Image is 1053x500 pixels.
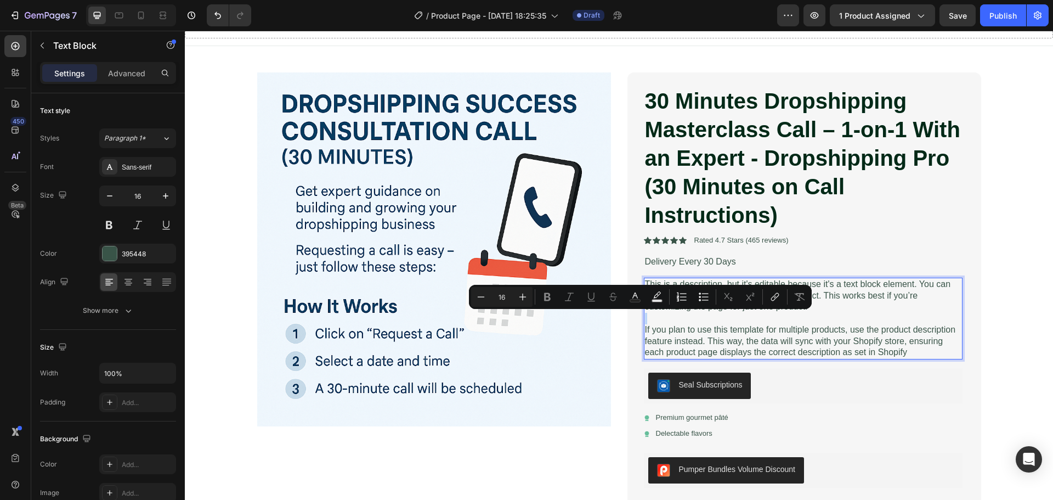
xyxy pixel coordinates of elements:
[54,68,85,79] p: Settings
[40,301,176,321] button: Show more
[40,397,65,407] div: Padding
[460,226,777,237] p: Delivery Every 30 Days
[472,433,485,446] img: CIumv63twf4CEAE=.png
[185,31,1053,500] iframe: Design area
[40,249,57,259] div: Color
[471,383,544,392] p: Premium gourmet pâté
[426,10,429,21] span: /
[460,248,777,282] p: This is a description, but it's editable because it's a text block element. You can customize thi...
[463,342,567,368] button: Seal Subscriptions
[122,488,173,498] div: Add...
[830,4,935,26] button: 1 product assigned
[949,11,967,20] span: Save
[10,117,26,126] div: 450
[40,106,70,116] div: Text style
[83,305,134,316] div: Show more
[989,10,1017,21] div: Publish
[40,340,69,355] div: Size
[40,133,59,143] div: Styles
[40,459,57,469] div: Color
[471,398,528,408] p: Delectable flavors
[1016,446,1042,473] div: Open Intercom Messenger
[100,363,175,383] input: Auto
[122,162,173,172] div: Sans-serif
[584,10,600,20] span: Draft
[839,10,910,21] span: 1 product assigned
[459,55,778,200] h1: 30 Minutes Dropshipping Masterclass Call – 1-on-1 With an Expert - Dropshipping Pro (30 Minutes o...
[122,460,173,470] div: Add...
[4,4,82,26] button: 7
[494,433,610,445] div: Pumper Bundles Volume Discount
[40,368,58,378] div: Width
[40,488,59,498] div: Image
[431,10,546,21] span: Product Page - [DATE] 18:25:35
[459,247,778,329] div: Rich Text Editor. Editing area: main
[72,9,77,22] p: 7
[40,188,69,203] div: Size
[40,275,71,290] div: Align
[509,205,604,215] p: Rated 4.7 Stars (465 reviews)
[939,4,976,26] button: Save
[207,4,251,26] div: Undo/Redo
[494,349,558,360] div: Seal Subscriptions
[122,249,173,259] div: 395448
[40,162,54,172] div: Font
[122,398,173,408] div: Add...
[108,68,145,79] p: Advanced
[463,426,619,453] button: Pumper Bundles Volume Discount
[40,432,93,447] div: Background
[53,39,146,52] p: Text Block
[99,128,176,148] button: Paragraph 1*
[472,349,485,362] img: SealSubscriptions.png
[980,4,1026,26] button: Publish
[8,201,26,210] div: Beta
[469,285,812,309] div: Editor contextual toolbar
[104,133,146,143] span: Paragraph 1*
[460,294,777,328] p: If you plan to use this template for multiple products, use the product description feature inste...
